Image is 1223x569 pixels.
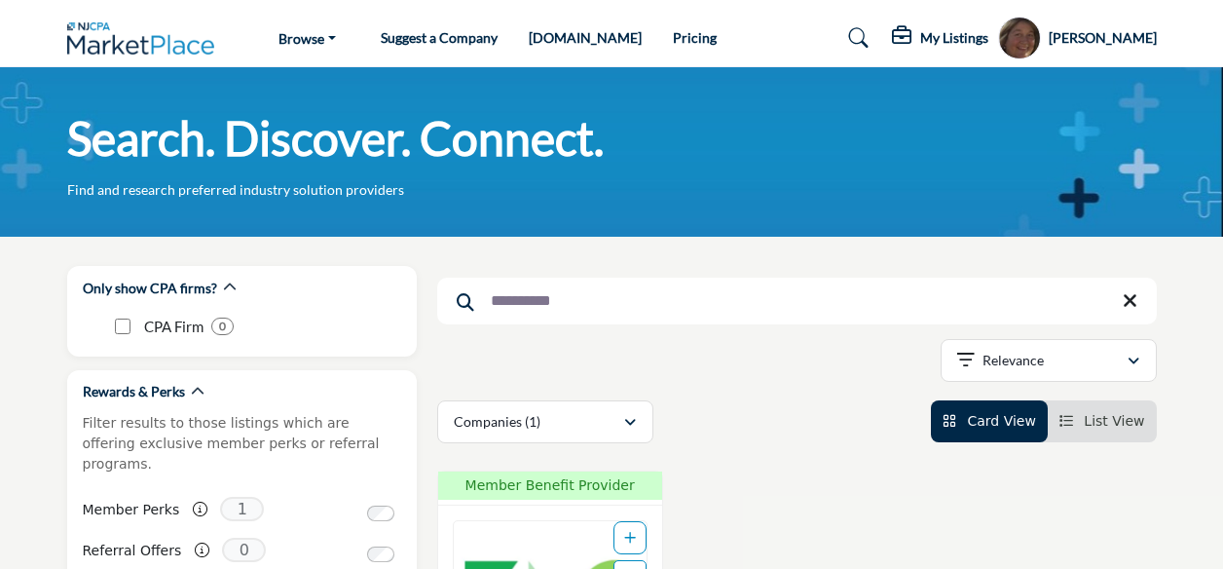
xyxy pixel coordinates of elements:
[892,26,988,50] div: My Listings
[941,339,1157,382] button: Relevance
[931,400,1048,442] li: Card View
[381,29,498,46] a: Suggest a Company
[67,22,225,55] img: Site Logo
[219,320,226,333] b: 0
[220,497,264,521] span: 1
[967,413,1035,429] span: Card View
[673,29,717,46] a: Pricing
[444,475,656,496] span: Member Benefit Provider
[367,547,394,562] input: Switch to Referral Offers
[83,493,180,527] label: Member Perks
[67,180,404,200] p: Find and research preferred industry solution providers
[920,29,988,47] h5: My Listings
[83,382,185,401] h2: Rewards & Perks
[211,318,234,335] div: 0 Results For CPA Firm
[83,279,217,298] h2: Only show CPA firms?
[943,413,1036,429] a: View Card
[529,29,642,46] a: [DOMAIN_NAME]
[998,17,1041,59] button: Show hide supplier dropdown
[437,400,653,443] button: Companies (1)
[83,413,401,474] p: Filter results to those listings which are offering exclusive member perks or referral programs.
[144,316,204,338] p: CPA Firm: CPA Firm
[830,22,881,54] a: Search
[454,412,540,432] p: Companies (1)
[982,351,1044,370] p: Relevance
[437,278,1157,324] input: Search Keyword
[1059,413,1145,429] a: View List
[83,534,182,568] label: Referral Offers
[222,538,266,562] span: 0
[265,24,350,52] a: Browse
[67,108,604,169] h1: Search. Discover. Connect.
[1084,413,1144,429] span: List View
[1049,28,1157,48] h5: [PERSON_NAME]
[115,319,130,334] input: CPA Firm checkbox
[1048,400,1157,442] li: List View
[367,506,394,521] input: Switch to Member Perks
[624,530,636,546] a: Add To List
